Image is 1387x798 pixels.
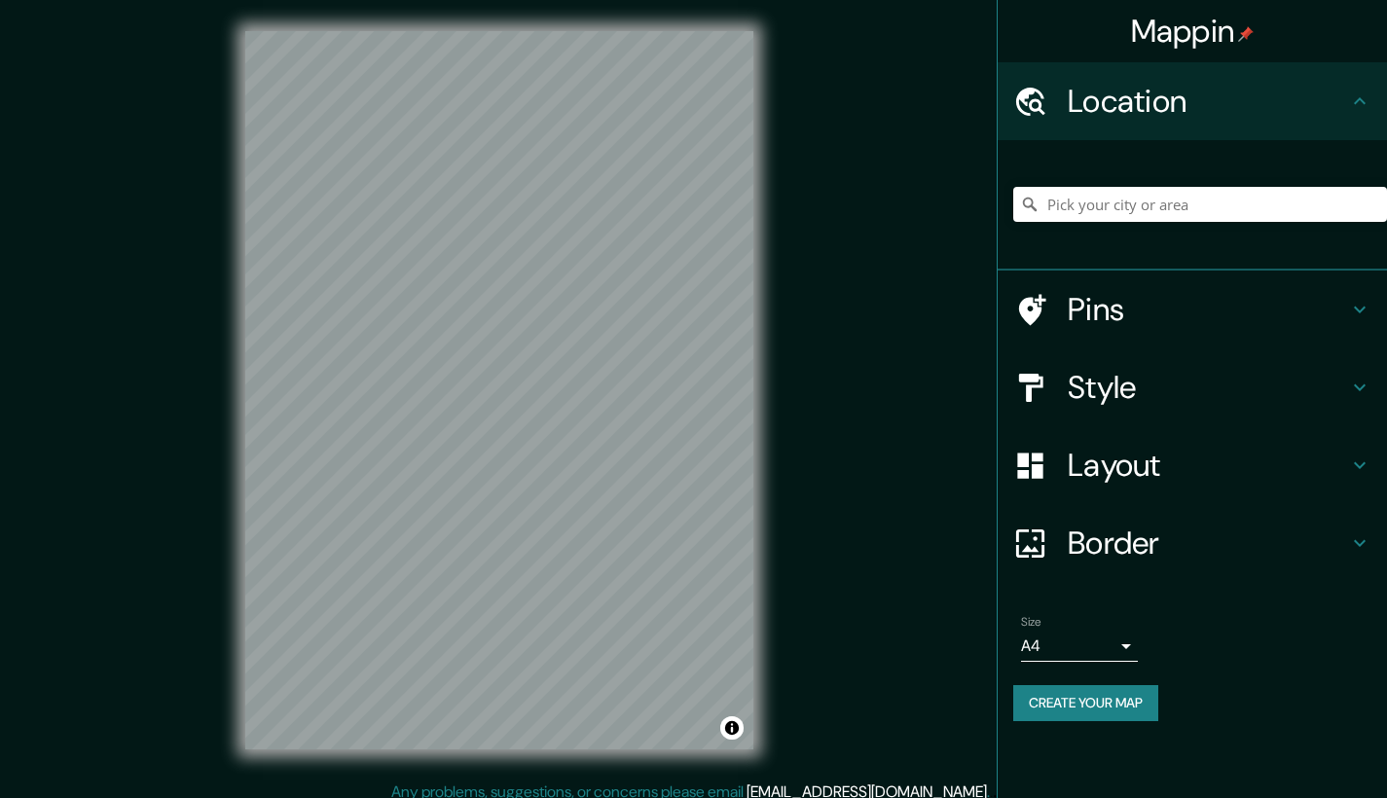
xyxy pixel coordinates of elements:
[1068,290,1348,329] h4: Pins
[1068,446,1348,485] h4: Layout
[998,504,1387,582] div: Border
[998,62,1387,140] div: Location
[1131,12,1255,51] h4: Mappin
[998,426,1387,504] div: Layout
[1013,187,1387,222] input: Pick your city or area
[1021,614,1041,631] label: Size
[1068,524,1348,562] h4: Border
[1021,631,1138,662] div: A4
[1013,685,1158,721] button: Create your map
[245,31,753,749] canvas: Map
[1238,26,1254,42] img: pin-icon.png
[998,348,1387,426] div: Style
[998,271,1387,348] div: Pins
[720,716,744,740] button: Toggle attribution
[1068,368,1348,407] h4: Style
[1068,82,1348,121] h4: Location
